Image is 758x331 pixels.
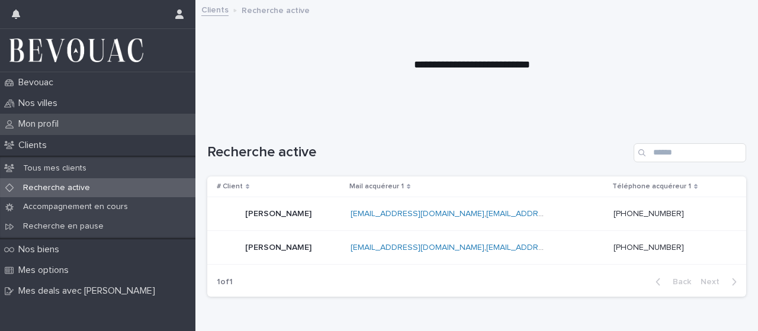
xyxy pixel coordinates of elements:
p: Recherche active [242,3,310,16]
p: Bevouac [14,77,63,88]
a: [PHONE_NUMBER] [614,210,684,218]
span: Next [701,278,727,286]
span: Back [666,278,691,286]
p: [PERSON_NAME] [245,207,314,219]
a: [PHONE_NUMBER] [614,243,684,252]
p: [PERSON_NAME] [245,240,314,253]
p: Mes options [14,265,78,276]
p: , [351,240,550,253]
img: 3Al15xfnRue7LfQLgZyQ [9,38,143,62]
input: Search [634,143,746,162]
p: Clients [14,140,56,151]
button: Next [696,277,746,287]
p: 1 of 1 [207,268,242,297]
p: Tous mes clients [14,163,96,173]
p: # Client [217,180,243,193]
p: Téléphone acquéreur 1 [612,180,691,193]
p: , [351,207,550,219]
p: Nos villes [14,98,67,109]
tr: [PERSON_NAME][PERSON_NAME] [EMAIL_ADDRESS][DOMAIN_NAME],[EMAIL_ADDRESS][DOMAIN_NAME], [PHONE_NUMBER] [207,197,746,231]
button: Back [646,277,696,287]
a: [EMAIL_ADDRESS][DOMAIN_NAME] [486,243,620,252]
p: Mon profil [14,118,68,130]
p: Nos biens [14,244,69,255]
tr: [PERSON_NAME][PERSON_NAME] [EMAIL_ADDRESS][DOMAIN_NAME],[EMAIL_ADDRESS][DOMAIN_NAME], [PHONE_NUMBER] [207,231,746,265]
a: [EMAIL_ADDRESS][DOMAIN_NAME] [351,210,484,218]
a: [EMAIL_ADDRESS][DOMAIN_NAME] [486,210,620,218]
a: [EMAIL_ADDRESS][DOMAIN_NAME] [351,243,484,252]
p: Mes deals avec [PERSON_NAME] [14,285,165,297]
p: Accompagnement en cours [14,202,137,212]
h1: Recherche active [207,144,629,161]
p: Mail acquéreur 1 [349,180,404,193]
p: Recherche active [14,183,99,193]
p: Recherche en pause [14,221,113,232]
a: Clients [201,2,229,16]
